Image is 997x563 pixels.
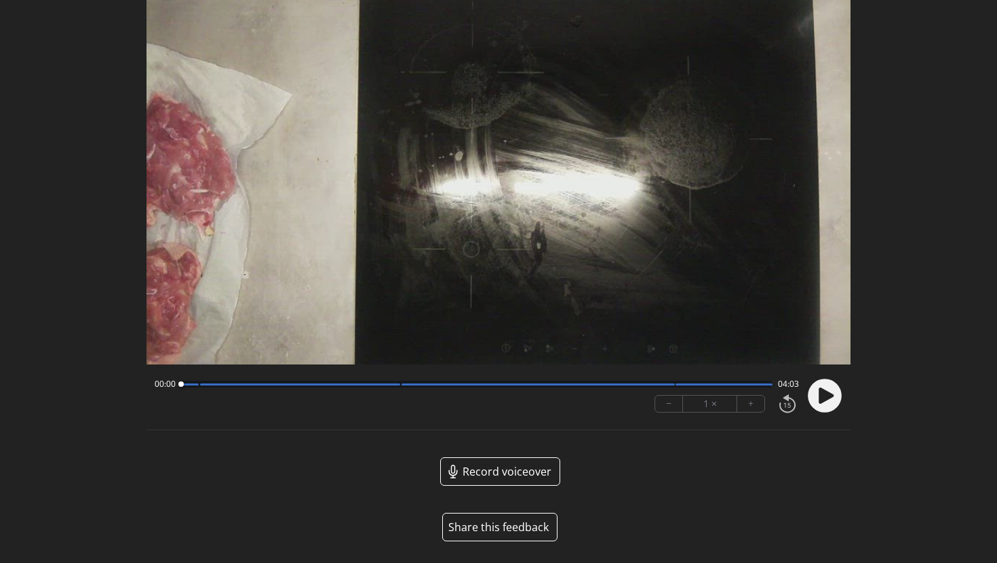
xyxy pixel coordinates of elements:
[155,379,176,390] span: 00:00
[778,379,799,390] span: 04:03
[655,396,683,412] button: −
[683,396,737,412] div: 1 ×
[463,463,551,480] span: Record voiceover
[737,396,764,412] button: +
[440,457,560,486] a: Record voiceover
[442,513,558,541] button: Share this feedback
